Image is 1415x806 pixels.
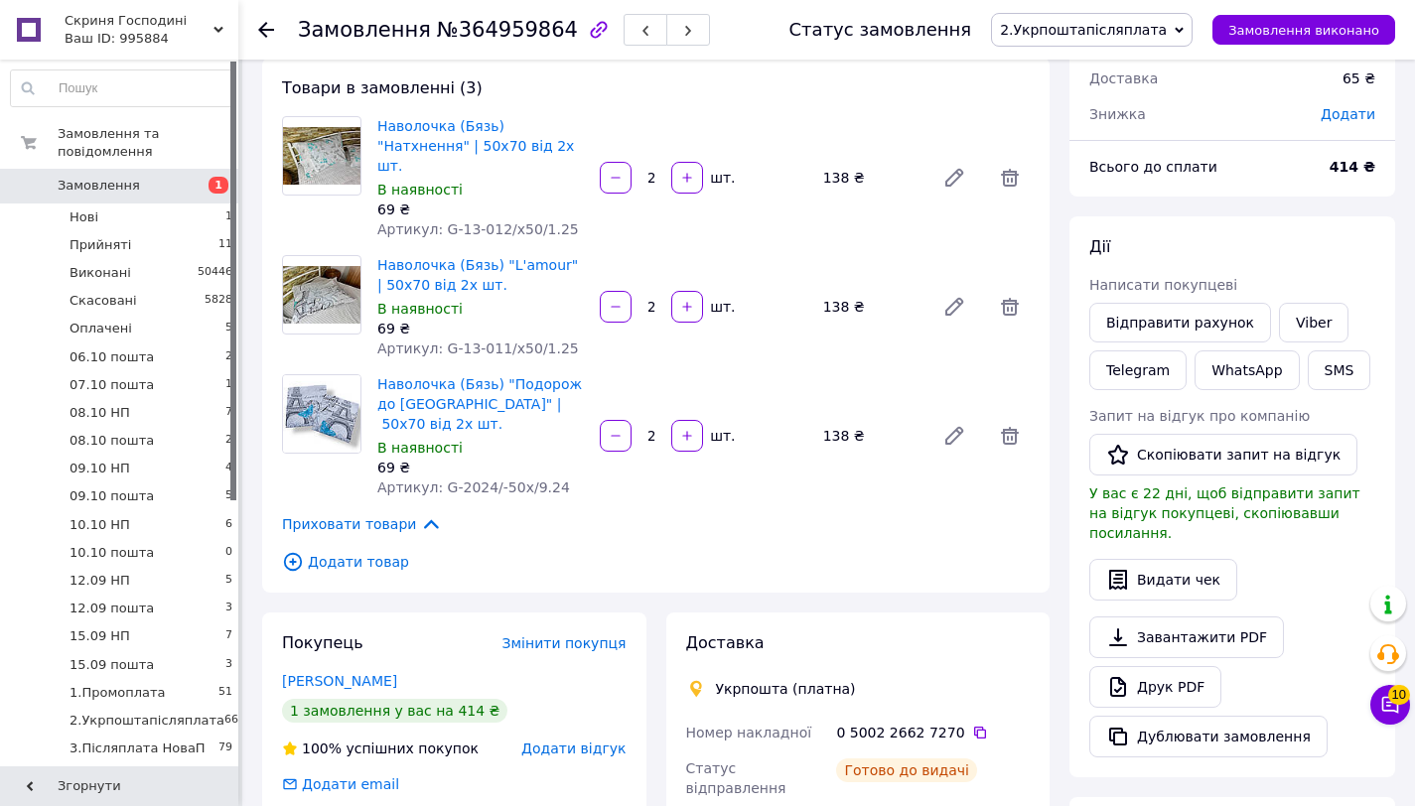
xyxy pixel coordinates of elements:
[70,739,206,757] span: 3.Післяплата НоваП
[705,168,737,188] div: шт.
[283,127,360,186] img: Наволочка (Бязь) "Натхнення" | 50х70 від 2х шт.
[377,376,582,432] a: Наволочка (Бязь) "Подорож до [GEOGRAPHIC_DATA]" | 50х70 від 2х шт.
[377,118,574,174] a: Наволочка (Бязь) "Натхнення" | 50х70 від 2х шт.
[377,319,584,338] div: 69 ₴
[1089,716,1328,757] button: Дублювати замовлення
[198,264,232,282] span: 50446
[225,516,232,534] span: 6
[1089,70,1158,86] span: Доставка
[70,404,130,422] span: 08.10 НП
[815,422,926,450] div: 138 ₴
[377,458,584,477] div: 69 ₴
[298,18,431,42] span: Замовлення
[1321,106,1375,122] span: Додати
[70,236,131,254] span: Прийняті
[282,699,507,723] div: 1 замовлення у вас на 414 ₴
[686,760,786,796] span: Статус відправлення
[283,266,360,325] img: Наволочка (Бязь) "L'amour" | 50х70 від 2х шт.
[1089,434,1357,475] button: Скопіювати запит на відгук
[70,460,130,477] span: 09.10 НП
[815,293,926,321] div: 138 ₴
[686,725,812,740] span: Номер накладної
[70,572,130,590] span: 12.09 НП
[1089,666,1221,708] a: Друк PDF
[1212,15,1395,45] button: Замовлення виконано
[1195,350,1299,390] a: WhatsApp
[218,684,232,702] span: 51
[377,200,584,219] div: 69 ₴
[836,723,1030,742] div: 0 5002 2662 7270
[1000,22,1167,38] span: 2.Укрпоштапісляплата
[225,600,232,617] span: 3
[225,320,232,337] span: 5
[1089,159,1217,175] span: Всього до сплати
[1089,559,1237,601] button: Видати чек
[70,264,131,282] span: Виконані
[377,301,463,317] span: В наявності
[377,440,463,456] span: В наявності
[1308,350,1371,390] button: SMS
[225,544,232,562] span: 0
[377,257,578,293] a: Наволочка (Бязь) "L'amour" | 50х70 від 2х шт.
[1279,303,1348,342] a: Viber
[218,739,232,757] span: 79
[70,348,154,366] span: 06.10 пошта
[70,292,137,310] span: Скасовані
[225,348,232,366] span: 2
[282,633,363,652] span: Покупець
[1388,685,1410,705] span: 10
[1089,277,1237,293] span: Написати покупцеві
[70,487,154,505] span: 09.10 пошта
[70,627,130,645] span: 15.09 НП
[280,774,401,794] div: Додати email
[990,287,1030,327] span: Видалити
[300,774,401,794] div: Додати email
[934,287,974,327] a: Редагувати
[836,758,977,782] div: Готово до видачі
[686,633,765,652] span: Доставка
[1089,303,1271,342] button: Відправити рахунок
[282,551,1030,573] span: Додати товар
[377,340,579,356] span: Артикул: G-13-011/х50/1.25
[225,432,232,450] span: 2
[70,516,130,534] span: 10.10 НП
[705,426,737,446] div: шт.
[70,320,132,337] span: Оплачені
[282,673,397,689] a: [PERSON_NAME]
[1331,57,1387,100] div: 65 ₴
[11,70,233,106] input: Пошук
[502,635,627,651] span: Змінити покупця
[521,740,626,756] span: Додати відгук
[711,679,861,699] div: Укрпошта (платна)
[225,376,232,394] span: 1
[225,404,232,422] span: 7
[1089,485,1360,541] span: У вас є 22 дні, щоб відправити запит на відгук покупцеві, скопіювавши посилання.
[70,656,154,674] span: 15.09 пошта
[990,158,1030,198] span: Видалити
[1089,106,1146,122] span: Знижка
[258,20,274,40] div: Повернутися назад
[225,656,232,674] span: 3
[70,376,154,394] span: 07.10 пошта
[705,297,737,317] div: шт.
[377,479,570,495] span: Артикул: G-2024/-50х/9.24
[377,182,463,198] span: В наявності
[224,712,238,730] span: 66
[282,513,442,535] span: Приховати товари
[65,30,238,48] div: Ваш ID: 995884
[70,600,154,617] span: 12.09 пошта
[1089,350,1187,390] a: Telegram
[225,460,232,477] span: 4
[1228,23,1379,38] span: Замовлення виконано
[225,627,232,645] span: 7
[58,177,140,195] span: Замовлення
[58,125,238,161] span: Замовлення та повідомлення
[302,740,342,756] span: 100%
[437,18,578,42] span: №364959864
[1089,616,1284,658] a: Завантажити PDF
[815,164,926,192] div: 138 ₴
[282,739,479,758] div: успішних покупок
[209,177,228,194] span: 1
[789,20,972,40] div: Статус замовлення
[65,12,213,30] span: Скриня Господині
